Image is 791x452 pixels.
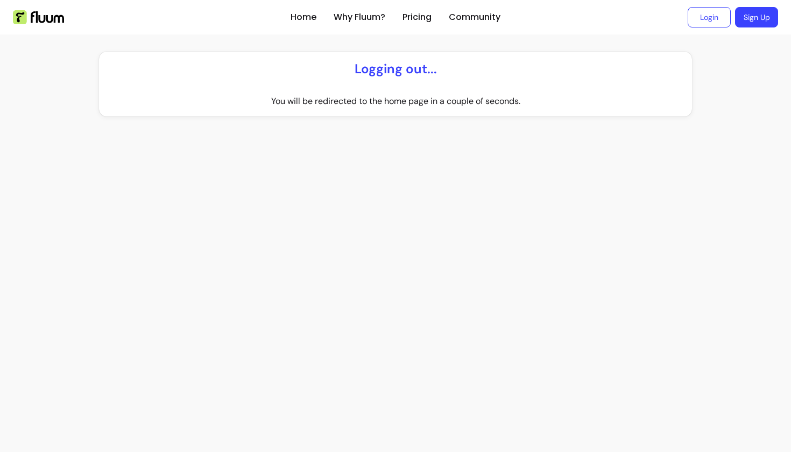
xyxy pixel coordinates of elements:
a: Sign Up [735,7,778,27]
a: Why Fluum? [334,11,385,24]
p: Logging out... [355,60,437,78]
p: You will be redirected to the home page in a couple of seconds. [271,95,520,108]
a: Community [449,11,500,24]
img: Fluum Logo [13,10,64,24]
a: Home [291,11,316,24]
a: Login [688,7,731,27]
a: Pricing [402,11,432,24]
